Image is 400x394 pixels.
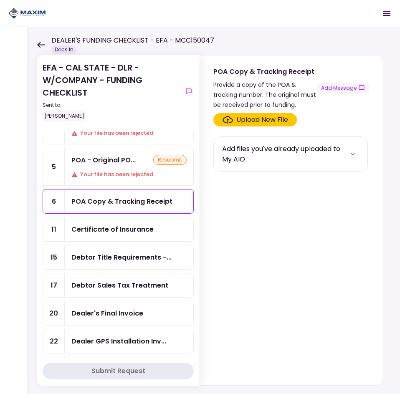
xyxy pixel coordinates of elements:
div: 29 [43,357,65,381]
div: resubmit [153,155,187,165]
div: [PERSON_NAME] [43,111,86,121]
button: Open menu [377,3,397,23]
a: 29GPS #1 Installed & Pinged [43,357,194,381]
div: 20 [43,301,65,325]
div: Debtor Sales Tax Treatment [71,280,168,290]
div: Add files you've already uploaded to My AIO [222,144,347,164]
div: Sent to: [43,101,180,109]
div: POA Copy & Tracking ReceiptProvide a copy of the POA & tracking number. The original must be rece... [200,55,383,386]
div: Your file has been rejected [71,170,187,179]
a: 11Certificate of Insurance [43,217,194,242]
a: 5POA - Original POA (not CA or GA)resubmitYour file has been rejected [43,148,194,186]
div: Upload New File [236,115,288,125]
div: 5 [43,148,65,185]
button: show-messages [316,83,370,93]
div: Certificate of Insurance [71,224,154,235]
span: Click here to upload the required document [213,113,297,126]
button: show-messages [184,86,194,96]
div: EFA - CAL STATE - DLR - W/COMPANY - FUNDING CHECKLIST [43,61,180,121]
button: more [347,148,359,160]
a: 20Dealer's Final Invoice [43,301,194,326]
a: 6POA Copy & Tracking Receipt [43,189,194,214]
a: 15Debtor Title Requirements - Proof of IRP or Exemption [43,245,194,270]
div: POA Copy & Tracking Receipt [71,196,172,207]
div: 11 [43,217,65,241]
a: 17Debtor Sales Tax Treatment [43,273,194,298]
div: Docs In [51,45,77,54]
div: Dealer's Final Invoice [71,308,143,318]
div: 17 [43,273,65,297]
div: 15 [43,245,65,269]
a: 22Dealer GPS Installation Invoice [43,329,194,354]
div: Debtor Title Requirements - Proof of IRP or Exemption [71,252,172,263]
button: Submit Request [43,363,194,379]
div: Dealer GPS Installation Invoice [71,336,166,346]
div: Your file has been rejected [71,129,187,137]
div: Provide a copy of the POA & tracking number. The original must be received prior to funding. [213,80,316,110]
div: POA - Original POA (not CA or GA) [71,155,136,165]
div: 22 [43,329,65,353]
h1: DEALER'S FUNDING CHECKLIST - EFA - MCC150047 [51,35,214,45]
div: Submit Request [91,366,145,376]
div: POA Copy & Tracking Receipt [213,66,316,77]
img: Partner icon [8,7,46,20]
div: 6 [43,189,65,213]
